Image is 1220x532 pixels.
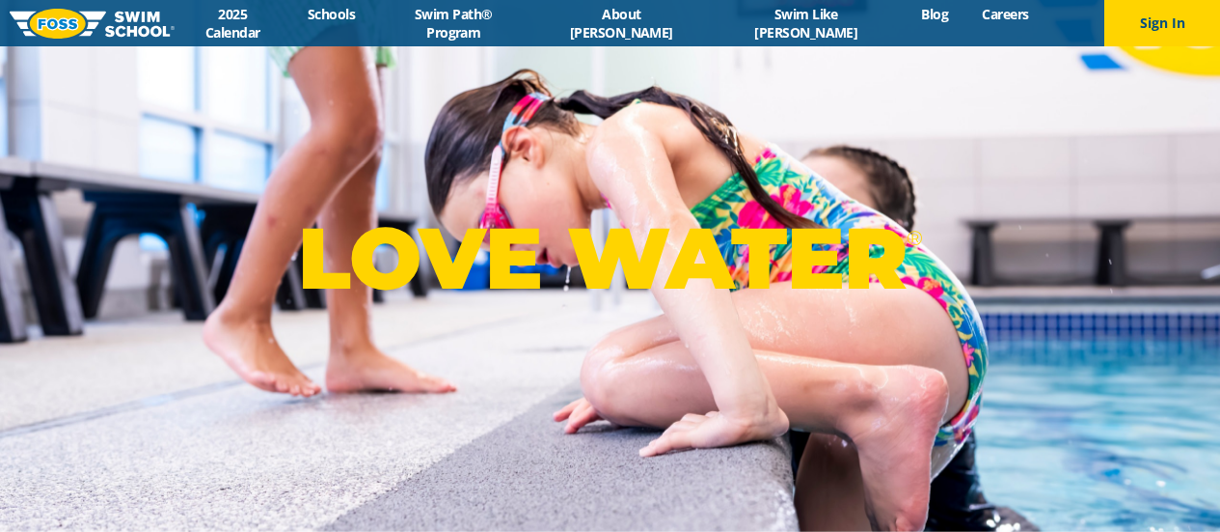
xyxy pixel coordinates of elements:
[291,5,372,23] a: Schools
[905,5,965,23] a: Blog
[708,5,905,42] a: Swim Like [PERSON_NAME]
[175,5,291,42] a: 2025 Calendar
[907,226,922,250] sup: ®
[10,9,175,39] img: FOSS Swim School Logo
[372,5,535,42] a: Swim Path® Program
[298,207,922,310] p: LOVE WATER
[535,5,708,42] a: About [PERSON_NAME]
[965,5,1045,23] a: Careers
